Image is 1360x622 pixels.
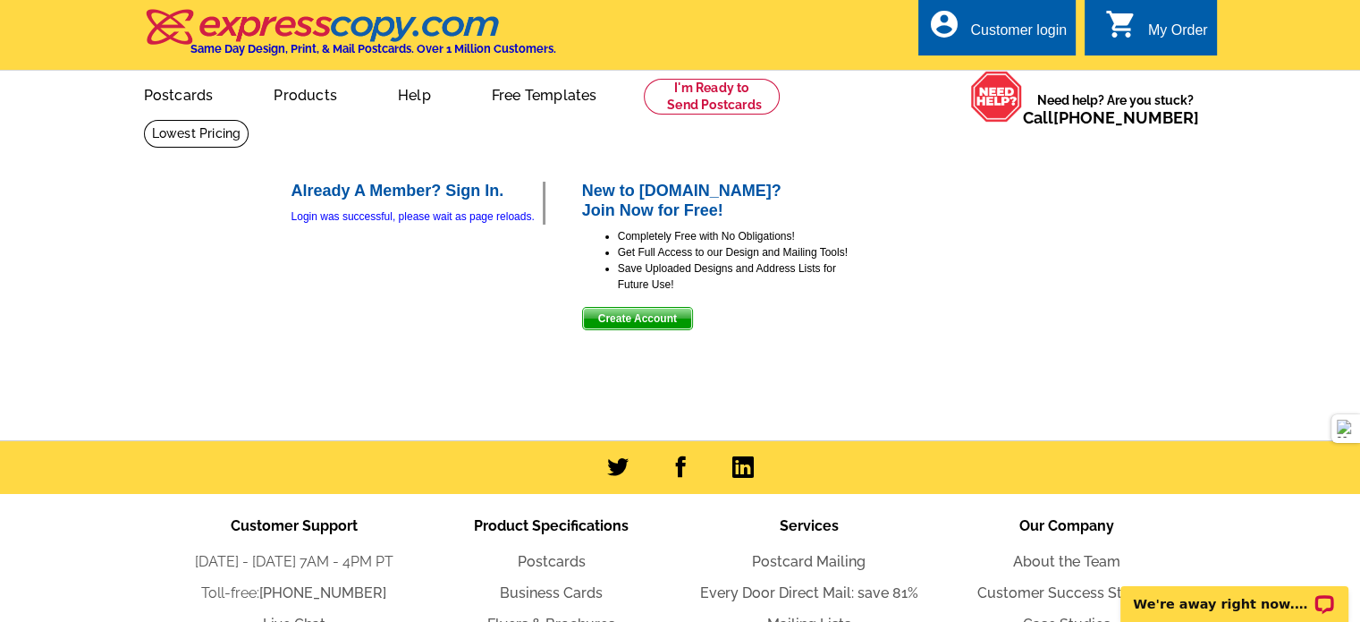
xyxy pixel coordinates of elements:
a: Customer Success Stories [977,584,1155,601]
a: Every Door Direct Mail: save 81% [700,584,918,601]
a: shopping_cart My Order [1105,20,1208,42]
div: Login was successful, please wait as page reloads. [291,209,543,225]
button: Create Account [582,307,693,330]
img: help [970,71,1023,123]
li: Save Uploaded Designs and Address Lists for Future Use! [618,260,850,293]
a: [PHONE_NUMBER] [259,584,386,601]
a: Business Cards [500,584,603,601]
a: Products [245,72,366,115]
iframe: LiveChat chat widget [1109,566,1360,622]
span: Need help? Are you stuck? [1023,91,1208,127]
i: shopping_cart [1105,8,1137,40]
a: Postcards [518,553,586,570]
a: Free Templates [463,72,626,115]
a: Help [369,72,460,115]
i: account_circle [927,8,959,40]
a: account_circle Customer login [927,20,1067,42]
li: Toll-free: [165,583,423,604]
li: Get Full Access to our Design and Mailing Tools! [618,244,850,260]
a: Postcards [115,72,242,115]
a: About the Team [1013,553,1120,570]
span: Call [1023,108,1199,127]
div: Customer login [970,22,1067,47]
span: Services [780,517,839,534]
a: Postcard Mailing [752,553,866,570]
a: Same Day Design, Print, & Mail Postcards. Over 1 Million Customers. [144,21,556,55]
span: Our Company [1019,517,1114,534]
div: My Order [1148,22,1208,47]
a: [PHONE_NUMBER] [1053,108,1199,127]
span: Create Account [583,308,692,329]
span: Product Specifications [474,517,629,534]
h2: New to [DOMAIN_NAME]? Join Now for Free! [582,182,850,220]
span: Customer Support [231,517,358,534]
h4: Same Day Design, Print, & Mail Postcards. Over 1 Million Customers. [190,42,556,55]
h2: Already A Member? Sign In. [291,182,543,201]
li: [DATE] - [DATE] 7AM - 4PM PT [165,551,423,573]
li: Completely Free with No Obligations! [618,228,850,244]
